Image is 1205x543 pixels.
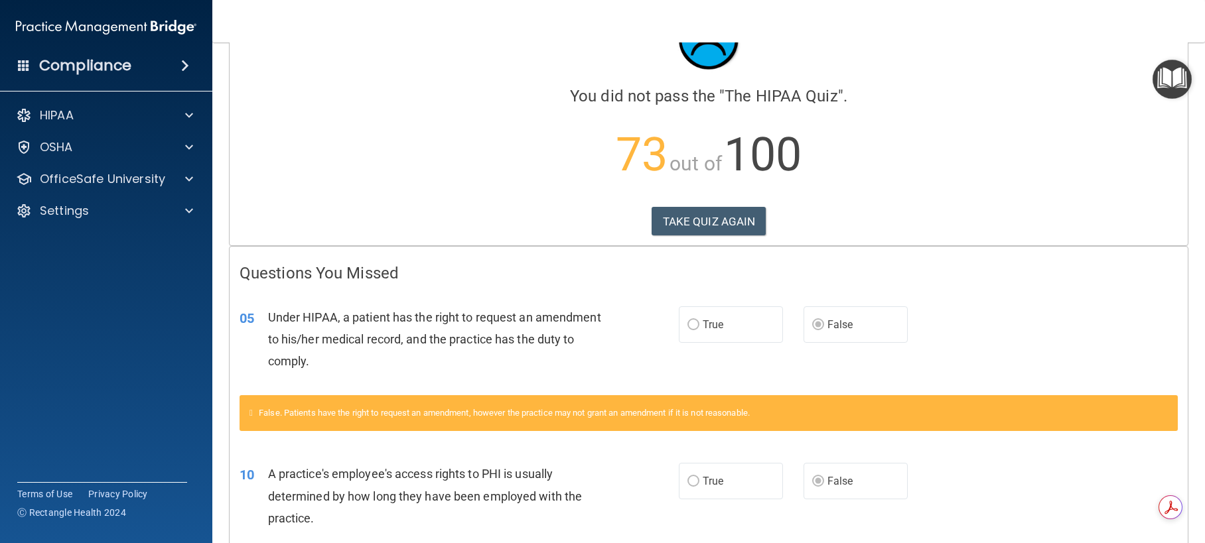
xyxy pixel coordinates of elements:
span: A practice's employee's access rights to PHI is usually determined by how long they have been emp... [268,467,583,524]
a: HIPAA [16,107,193,123]
a: Privacy Policy [88,487,148,501]
h4: You did not pass the " ". [240,88,1178,105]
span: True [703,475,723,487]
span: 05 [240,310,254,326]
img: PMB logo [16,14,196,40]
p: HIPAA [40,107,74,123]
span: True [703,318,723,331]
a: Terms of Use [17,487,72,501]
span: False. Patients have the right to request an amendment, however the practice may not grant an ame... [259,408,750,418]
input: False [812,477,824,487]
p: OfficeSafe University [40,171,165,187]
span: out of [670,152,722,175]
span: The HIPAA Quiz [725,87,837,105]
span: Ⓒ Rectangle Health 2024 [17,506,126,519]
a: Settings [16,203,193,219]
p: Settings [40,203,89,219]
input: False [812,320,824,330]
span: 100 [724,127,802,182]
input: True [687,320,699,330]
p: OSHA [40,139,73,155]
button: TAKE QUIZ AGAIN [652,207,766,236]
a: OfficeSafe University [16,171,193,187]
span: 10 [240,467,254,483]
iframe: Drift Widget Chat Controller [975,449,1189,502]
span: 73 [616,127,668,182]
span: False [827,318,853,331]
span: Under HIPAA, a patient has the right to request an amendment to his/her medical record, and the p... [268,310,601,368]
a: OSHA [16,139,193,155]
h4: Compliance [39,56,131,75]
span: False [827,475,853,487]
button: Open Resource Center [1153,60,1192,99]
h4: Questions You Missed [240,265,1178,282]
input: True [687,477,699,487]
